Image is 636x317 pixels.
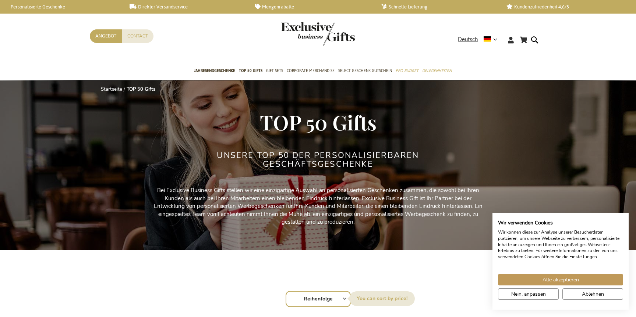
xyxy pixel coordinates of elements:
a: TOP 50 Gifts [239,62,262,80]
a: Startseite [101,86,122,93]
button: Alle verweigern cookies [562,288,623,300]
a: Personalisierte Geschenke [4,4,118,10]
span: Jahresendgeschenke [194,67,235,75]
a: Jahresendgeschenke [194,62,235,80]
a: Corporate Merchandise [287,62,335,80]
a: Kundenzufriedenheit 4,6/5 [506,4,621,10]
a: Angebot [90,29,122,43]
a: Mengenrabatte [255,4,369,10]
span: Gift Sets [266,67,283,75]
img: Exclusive Business gifts logo [281,22,355,46]
span: Ablehnen [582,290,604,298]
button: cookie Einstellungen anpassen [498,288,559,300]
span: TOP 50 Gifts [260,108,377,136]
a: Select Geschenk Gutschein [338,62,392,80]
a: Contact [122,29,153,43]
span: Select Geschenk Gutschein [338,67,392,75]
a: Pro Budget [396,62,418,80]
button: Akzeptieren Sie alle cookies [498,274,623,285]
span: Nein, anpassen [511,290,546,298]
a: Gift Sets [266,62,283,80]
p: Bei Exclusive Business Gifts stellen wir eine einzigartige Auswahl an personalisierten Geschenken... [152,187,484,226]
h2: Wir verwenden Cookies [498,220,623,226]
span: Corporate Merchandise [287,67,335,75]
strong: TOP 50 Gifts [127,86,155,93]
p: Wir können diese zur Analyse unserer Besucherdaten platzieren, um unsere Webseite zu verbessern, ... [498,229,623,260]
span: Pro Budget [396,67,418,75]
span: Gelegenheiten [422,67,452,75]
h2: Unsere TOP 50 der personalisierbaren Geschäftsgeschenke [180,151,456,169]
label: Sortieren nach [349,291,415,306]
a: store logo [281,22,318,46]
span: TOP 50 Gifts [239,67,262,75]
a: Schnelle Lieferung [381,4,495,10]
span: Alle akzeptieren [543,276,579,284]
a: Gelegenheiten [422,62,452,80]
div: Deutsch [458,35,502,44]
a: Direkter Versandservice [130,4,244,10]
span: Deutsch [458,35,478,44]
